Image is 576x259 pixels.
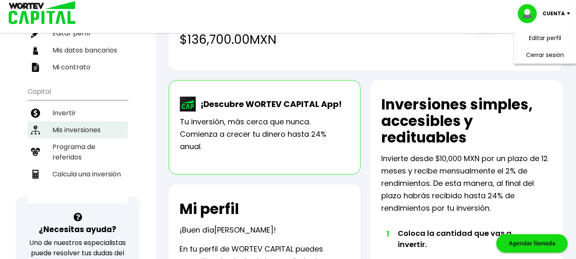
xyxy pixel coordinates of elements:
h4: $136,700.00 MXN [179,30,446,49]
img: invertir-icon.b3b967d7.svg [31,109,40,118]
img: editar-icon.952d3147.svg [31,29,40,38]
a: Invertir [28,105,128,121]
a: Editar perfil [529,34,561,43]
img: recomiendanos-icon.9b8e9327.svg [31,147,40,157]
a: Editar perfil [28,25,128,42]
img: inversiones-icon.6695dc30.svg [31,126,40,135]
a: Mis datos bancarios [28,42,128,59]
h2: Mi perfil [179,201,239,217]
img: profile-image [518,4,543,23]
span: [PERSON_NAME] [214,225,274,235]
ul: Capital [28,82,128,203]
a: Programa de referidos [28,138,128,166]
img: calculadora-icon.17d418c4.svg [31,170,40,179]
span: 1 [385,228,390,240]
p: ¡Buen día ! [179,224,276,236]
img: icon-down [565,12,576,15]
img: contrato-icon.f2db500c.svg [31,63,40,72]
a: Mis inversiones [28,121,128,138]
img: wortev-capital-app-icon [180,97,196,112]
div: Agendar llamada [496,234,568,253]
p: Tu inversión, más cerca que nunca. Comienza a crecer tu dinero hasta 24% anual. [180,116,350,153]
p: Invierte desde $10,000 MXN por un plazo de 12 meses y recibe mensualmente el 2% de rendimientos. ... [381,152,552,214]
img: datos-icon.10cf9172.svg [31,46,40,55]
h2: Inversiones simples, accesibles y redituables [381,96,552,146]
ul: Perfil [28,2,128,76]
h3: ¿Necesitas ayuda? [39,223,116,235]
p: ¡Descubre WORTEV CAPITAL App! [196,98,342,110]
a: Calcula una inversión [28,166,128,183]
p: Cuenta [543,7,565,20]
a: Mi contrato [28,59,128,76]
